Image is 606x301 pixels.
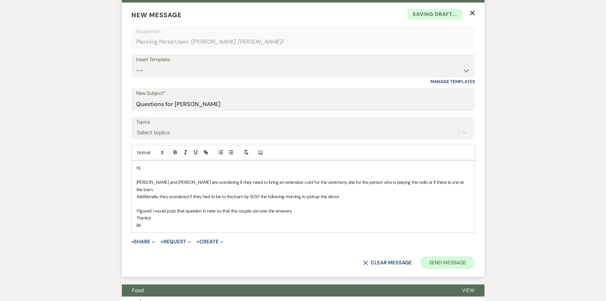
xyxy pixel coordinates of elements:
span: + [197,239,199,244]
span: Food [132,287,144,294]
div: Insert Template [136,55,470,64]
button: Send Message [420,256,475,269]
button: Clear message [363,260,411,265]
button: Request [161,239,191,244]
span: New Message [131,11,182,19]
p: Additionally they wondered if they had to be to the barn by 9:00 the following morning to pickup ... [136,193,470,200]
span: View [462,287,474,294]
span: + [161,239,164,244]
p: I figured I would post that question in here so that the couple can see the answers. [136,207,470,214]
div: Planning Portal Users [136,36,470,48]
span: Saving draft... [407,9,462,20]
p: Recipients* [136,27,470,36]
button: Share [131,239,155,244]
span: ( [PERSON_NAME], [PERSON_NAME] ) [190,38,283,46]
label: New Subject* [136,89,470,98]
button: Create [197,239,223,244]
p: [PERSON_NAME] and [PERSON_NAME] are wondering if they need to bring an extension cord for the cer... [136,179,470,193]
label: Topics [136,118,470,127]
p: Bri [136,222,470,229]
p: Thanks! [136,214,470,221]
button: Food [122,284,452,297]
button: View [452,284,484,297]
a: Manage Templates [430,79,475,84]
p: Hi, [136,164,470,171]
div: Select topics [137,128,170,137]
span: + [131,239,134,244]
